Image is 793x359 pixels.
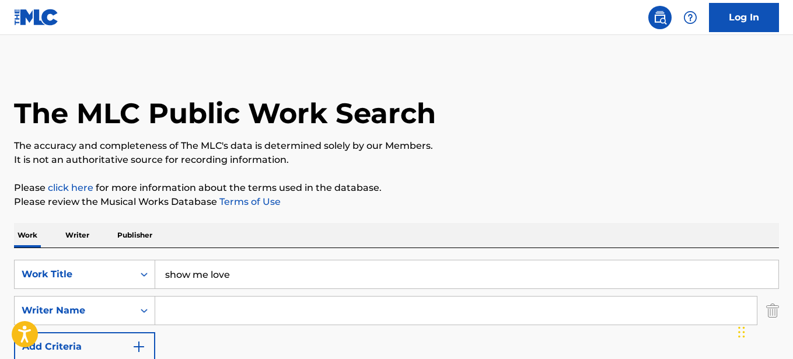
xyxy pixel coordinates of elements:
[648,6,672,29] a: Public Search
[738,315,745,350] div: Drag
[14,9,59,26] img: MLC Logo
[62,223,93,248] p: Writer
[14,181,779,195] p: Please for more information about the terms used in the database.
[48,182,93,193] a: click here
[14,223,41,248] p: Work
[679,6,702,29] div: Help
[735,303,793,359] iframe: Chat Widget
[683,11,697,25] img: help
[766,296,779,325] img: Delete Criterion
[709,3,779,32] a: Log In
[14,139,779,153] p: The accuracy and completeness of The MLC's data is determined solely by our Members.
[22,304,127,318] div: Writer Name
[132,340,146,354] img: 9d2ae6d4665cec9f34b9.svg
[22,267,127,281] div: Work Title
[14,153,779,167] p: It is not an authoritative source for recording information.
[217,196,281,207] a: Terms of Use
[653,11,667,25] img: search
[14,195,779,209] p: Please review the Musical Works Database
[14,96,436,131] h1: The MLC Public Work Search
[114,223,156,248] p: Publisher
